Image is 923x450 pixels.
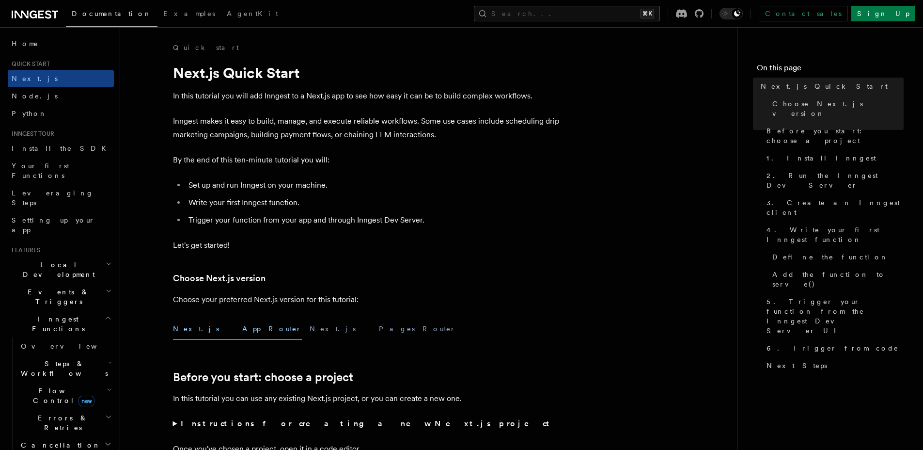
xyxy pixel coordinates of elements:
[763,167,904,194] a: 2. Run the Inngest Dev Server
[8,60,50,68] span: Quick start
[173,239,561,252] p: Let's get started!
[173,114,561,142] p: Inngest makes it easy to build, manage, and execute reliable workflows. Some use cases include sc...
[173,417,561,431] summary: Instructions for creating a new Next.js project
[851,6,915,21] a: Sign Up
[8,287,106,306] span: Events & Triggers
[173,318,302,340] button: Next.js - App Router
[157,3,221,26] a: Examples
[12,110,47,117] span: Python
[8,140,114,157] a: Install the SDK
[17,409,114,436] button: Errors & Retries
[17,337,114,355] a: Overview
[763,293,904,339] a: 5. Trigger your function from the Inngest Dev Server UI
[8,211,114,239] a: Setting up your app
[772,270,904,289] span: Add the function to serve()
[8,283,114,310] button: Events & Triggers
[12,189,94,207] span: Leveraging Steps
[12,145,112,152] span: Install the SDK
[8,87,114,105] a: Node.js
[767,126,904,145] span: Before you start: choose a project
[8,35,114,52] a: Home
[163,10,215,17] span: Examples
[757,62,904,78] h4: On this page
[763,149,904,167] a: 1. Install Inngest
[767,198,904,217] span: 3. Create an Inngest client
[72,10,152,17] span: Documentation
[763,194,904,221] a: 3. Create an Inngest client
[17,382,114,409] button: Flow Controlnew
[17,440,101,450] span: Cancellation
[173,89,561,103] p: In this tutorial you will add Inngest to a Next.js app to see how easy it can be to build complex...
[186,178,561,192] li: Set up and run Inngest on your machine.
[768,95,904,122] a: Choose Next.js version
[767,225,904,244] span: 4. Write your first Inngest function
[221,3,284,26] a: AgentKit
[310,318,456,340] button: Next.js - Pages Router
[768,248,904,266] a: Define the function
[66,3,157,27] a: Documentation
[8,157,114,184] a: Your first Functions
[768,266,904,293] a: Add the function to serve()
[767,343,899,353] span: 6. Trigger from code
[8,130,54,138] span: Inngest tour
[186,196,561,209] li: Write your first Inngest function.
[17,413,105,433] span: Errors & Retries
[173,64,561,81] h1: Next.js Quick Start
[181,419,553,428] strong: Instructions for creating a new Next.js project
[173,370,353,384] a: Before you start: choose a project
[8,314,105,334] span: Inngest Functions
[772,99,904,118] span: Choose Next.js version
[720,8,743,19] button: Toggle dark mode
[186,213,561,227] li: Trigger your function from your app and through Inngest Dev Server.
[8,70,114,87] a: Next.js
[8,105,114,122] a: Python
[474,6,660,21] button: Search...⌘K
[173,43,239,52] a: Quick start
[12,39,39,48] span: Home
[12,216,95,234] span: Setting up your app
[21,342,121,350] span: Overview
[12,75,58,82] span: Next.js
[763,357,904,374] a: Next Steps
[173,293,561,306] p: Choose your preferred Next.js version for this tutorial:
[763,122,904,149] a: Before you start: choose a project
[8,256,114,283] button: Local Development
[17,355,114,382] button: Steps & Workflows
[641,9,654,18] kbd: ⌘K
[17,386,107,405] span: Flow Control
[12,162,69,179] span: Your first Functions
[759,6,847,21] a: Contact sales
[761,81,888,91] span: Next.js Quick Start
[17,359,108,378] span: Steps & Workflows
[767,297,904,336] span: 5. Trigger your function from the Inngest Dev Server UI
[763,339,904,357] a: 6. Trigger from code
[763,221,904,248] a: 4. Write your first Inngest function
[173,392,561,405] p: In this tutorial you can use any existing Next.js project, or you can create a new one.
[8,246,40,254] span: Features
[8,260,106,279] span: Local Development
[173,272,266,285] a: Choose Next.js version
[757,78,904,95] a: Next.js Quick Start
[78,396,94,406] span: new
[173,153,561,167] p: By the end of this ten-minute tutorial you will:
[8,184,114,211] a: Leveraging Steps
[12,92,58,100] span: Node.js
[772,252,888,262] span: Define the function
[227,10,278,17] span: AgentKit
[767,153,876,163] span: 1. Install Inngest
[767,361,827,370] span: Next Steps
[8,310,114,337] button: Inngest Functions
[767,171,904,190] span: 2. Run the Inngest Dev Server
